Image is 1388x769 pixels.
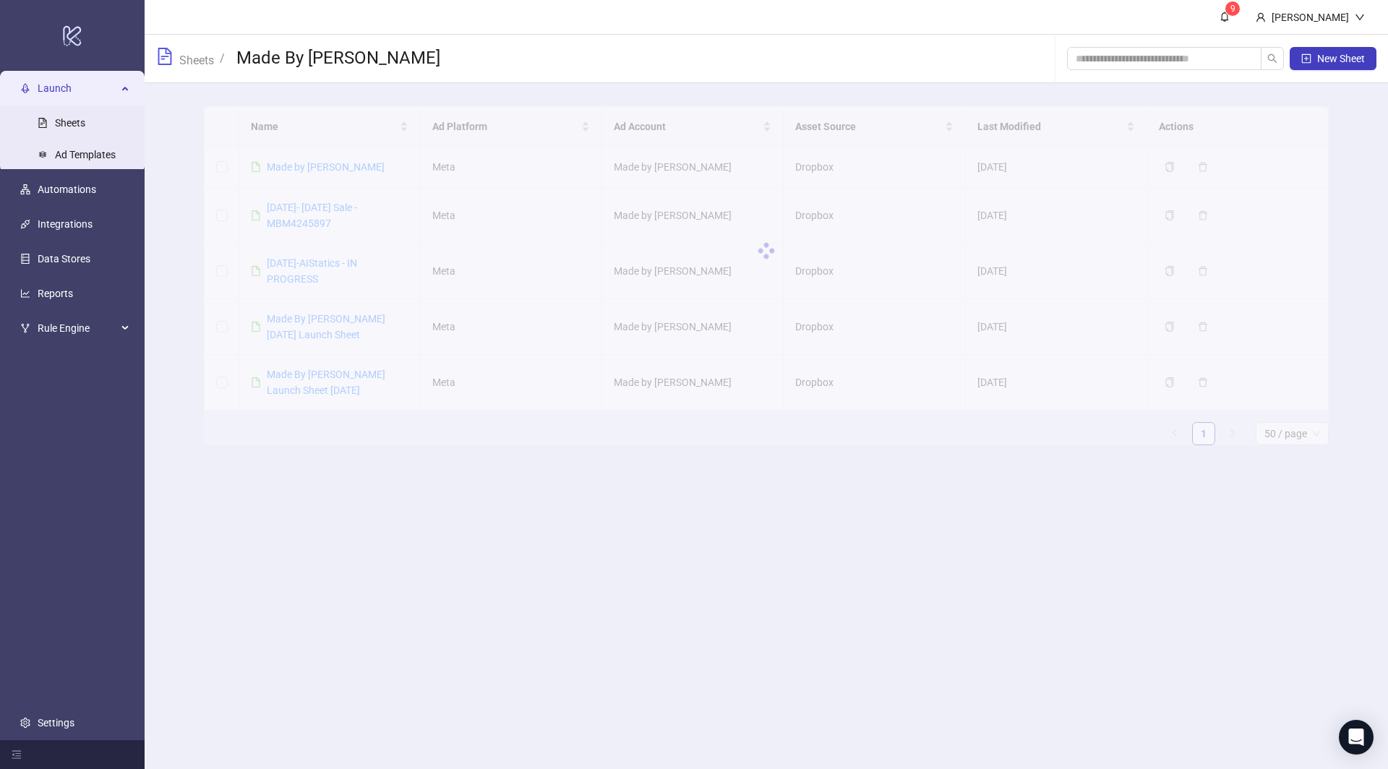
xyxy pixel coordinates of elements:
h3: Made By [PERSON_NAME] [236,47,440,70]
div: Open Intercom Messenger [1339,720,1374,755]
span: fork [20,323,30,333]
span: New Sheet [1317,53,1365,64]
a: Sheets [55,117,85,129]
a: Reports [38,288,73,299]
span: 9 [1230,4,1235,14]
sup: 9 [1225,1,1240,16]
span: plus-square [1301,53,1311,64]
span: down [1355,12,1365,22]
span: Launch [38,74,117,103]
a: Settings [38,717,74,729]
span: user [1256,12,1266,22]
div: [PERSON_NAME] [1266,9,1355,25]
span: search [1267,53,1277,64]
a: Ad Templates [55,149,116,160]
li: / [220,47,225,70]
span: file-text [156,48,173,65]
span: rocket [20,83,30,93]
span: Rule Engine [38,314,117,343]
a: Integrations [38,218,93,230]
span: menu-fold [12,749,22,760]
button: New Sheet [1290,47,1376,70]
span: bell [1220,12,1230,22]
a: Data Stores [38,253,90,265]
a: Sheets [176,51,217,67]
a: Automations [38,184,96,195]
